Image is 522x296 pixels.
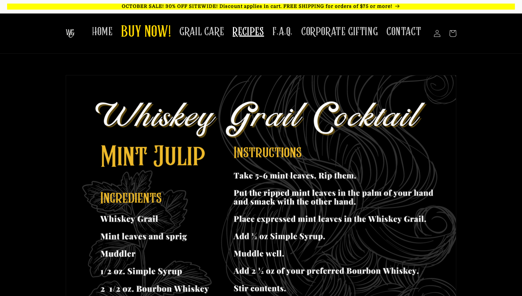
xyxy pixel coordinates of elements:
span: RECIPES [233,25,264,39]
a: HOME [88,21,117,43]
p: OCTOBER SALE! 30% OFF SITEWIDE! Discount applies in cart. FREE SHIPPING for orders of $75 or more! [7,4,515,10]
span: CONTACT [386,25,421,39]
a: F.A.Q. [268,21,297,43]
a: CONTACT [382,21,425,43]
span: HOME [92,25,113,39]
span: GRAIL CARE [179,25,224,39]
img: The Whiskey Grail [66,29,75,38]
a: CORPORATE GIFTING [297,21,382,43]
a: BUY NOW! [117,18,175,47]
span: BUY NOW! [121,23,171,42]
span: CORPORATE GIFTING [301,25,378,39]
span: F.A.Q. [272,25,293,39]
a: GRAIL CARE [175,21,228,43]
a: RECIPES [228,21,268,43]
